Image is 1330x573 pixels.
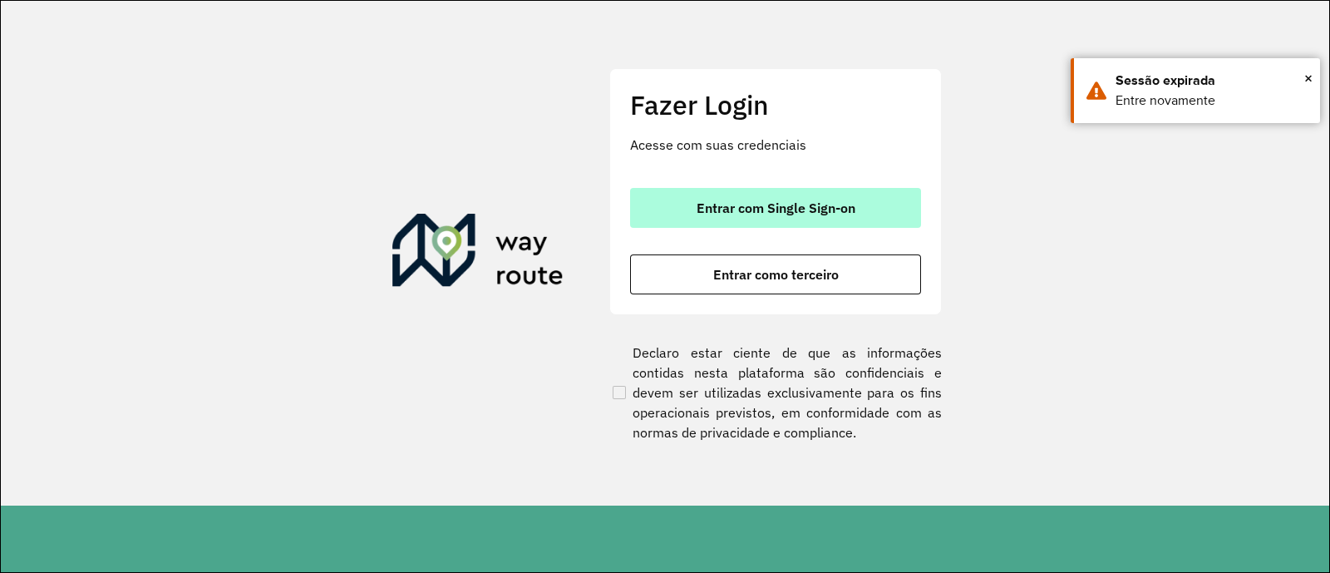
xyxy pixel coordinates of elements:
div: Entre novamente [1116,91,1308,111]
div: Sessão expirada [1116,71,1308,91]
span: Entrar com Single Sign-on [697,201,855,215]
button: button [630,254,921,294]
button: button [630,188,921,228]
span: × [1304,66,1313,91]
label: Declaro estar ciente de que as informações contidas nesta plataforma são confidenciais e devem se... [609,343,942,442]
img: Roteirizador AmbevTech [392,214,564,294]
button: Close [1304,66,1313,91]
span: Entrar como terceiro [713,268,839,281]
p: Acesse com suas credenciais [630,135,921,155]
h2: Fazer Login [630,89,921,121]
